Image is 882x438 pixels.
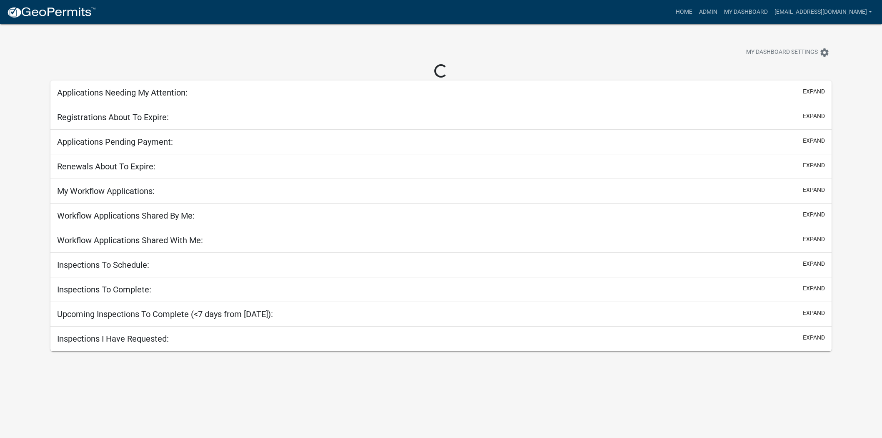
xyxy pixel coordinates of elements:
[721,4,771,20] a: My Dashboard
[696,4,721,20] a: Admin
[57,112,169,122] h5: Registrations About To Expire:
[57,235,203,245] h5: Workflow Applications Shared With Me:
[57,284,151,295] h5: Inspections To Complete:
[803,259,825,268] button: expand
[57,211,195,221] h5: Workflow Applications Shared By Me:
[803,161,825,170] button: expand
[771,4,875,20] a: [EMAIL_ADDRESS][DOMAIN_NAME]
[57,260,149,270] h5: Inspections To Schedule:
[803,284,825,293] button: expand
[57,334,169,344] h5: Inspections I Have Requested:
[803,309,825,317] button: expand
[57,161,155,171] h5: Renewals About To Expire:
[803,210,825,219] button: expand
[672,4,696,20] a: Home
[819,48,829,58] i: settings
[803,112,825,121] button: expand
[57,137,173,147] h5: Applications Pending Payment:
[803,333,825,342] button: expand
[803,186,825,194] button: expand
[57,309,273,319] h5: Upcoming Inspections To Complete (<7 days from [DATE]):
[803,235,825,244] button: expand
[803,136,825,145] button: expand
[57,186,155,196] h5: My Workflow Applications:
[57,88,188,98] h5: Applications Needing My Attention:
[803,87,825,96] button: expand
[739,44,836,60] button: My Dashboard Settingssettings
[746,48,818,58] span: My Dashboard Settings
